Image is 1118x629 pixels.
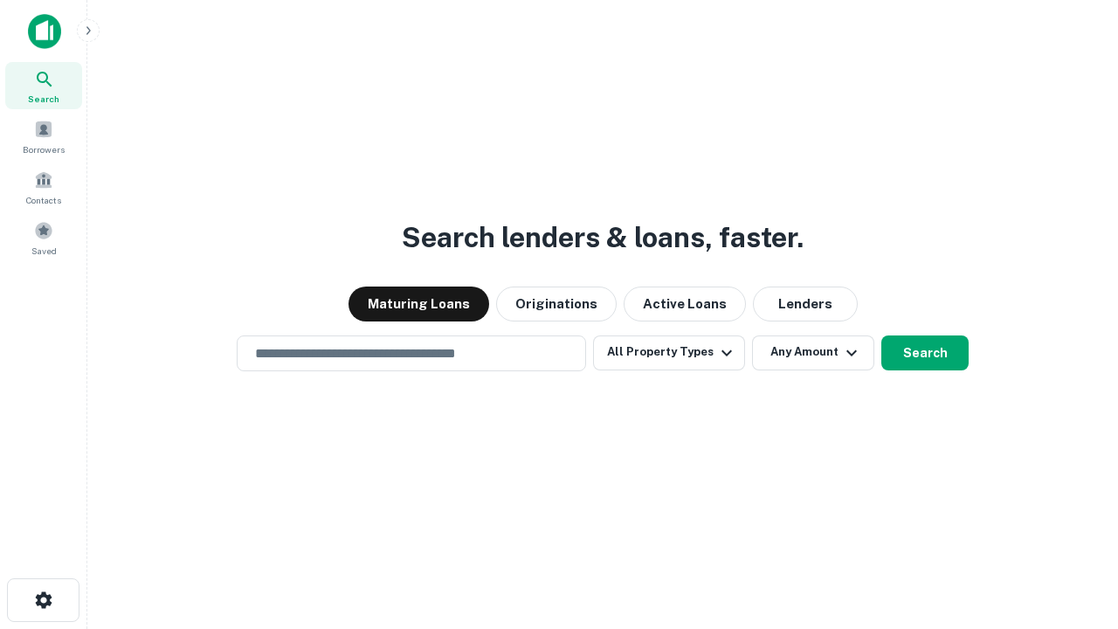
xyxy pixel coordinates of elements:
[349,287,489,321] button: Maturing Loans
[23,142,65,156] span: Borrowers
[31,244,57,258] span: Saved
[402,217,804,259] h3: Search lenders & loans, faster.
[5,113,82,160] a: Borrowers
[28,92,59,106] span: Search
[5,62,82,109] a: Search
[5,163,82,211] a: Contacts
[26,193,61,207] span: Contacts
[624,287,746,321] button: Active Loans
[881,335,969,370] button: Search
[1031,489,1118,573] iframe: Chat Widget
[5,214,82,261] a: Saved
[593,335,745,370] button: All Property Types
[752,335,874,370] button: Any Amount
[496,287,617,321] button: Originations
[753,287,858,321] button: Lenders
[28,14,61,49] img: capitalize-icon.png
